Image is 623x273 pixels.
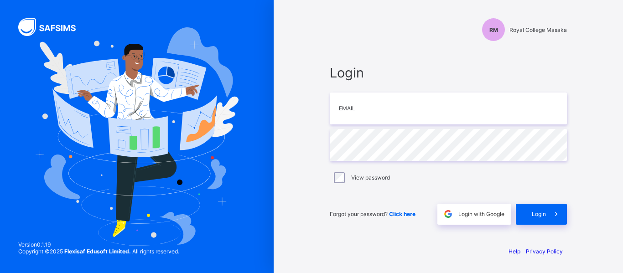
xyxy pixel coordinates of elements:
[18,18,87,36] img: SAFSIMS Logo
[443,209,453,219] img: google.396cfc9801f0270233282035f929180a.svg
[509,26,567,33] span: Royal College Masaka
[35,27,239,246] img: Hero Image
[509,248,520,255] a: Help
[489,26,498,33] span: RM
[351,174,390,181] label: View password
[18,241,179,248] span: Version 0.1.19
[389,211,415,217] a: Click here
[458,211,504,217] span: Login with Google
[64,248,131,255] strong: Flexisaf Edusoft Limited.
[18,248,179,255] span: Copyright © 2025 All rights reserved.
[330,65,567,81] span: Login
[330,211,415,217] span: Forgot your password?
[526,248,563,255] a: Privacy Policy
[532,211,546,217] span: Login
